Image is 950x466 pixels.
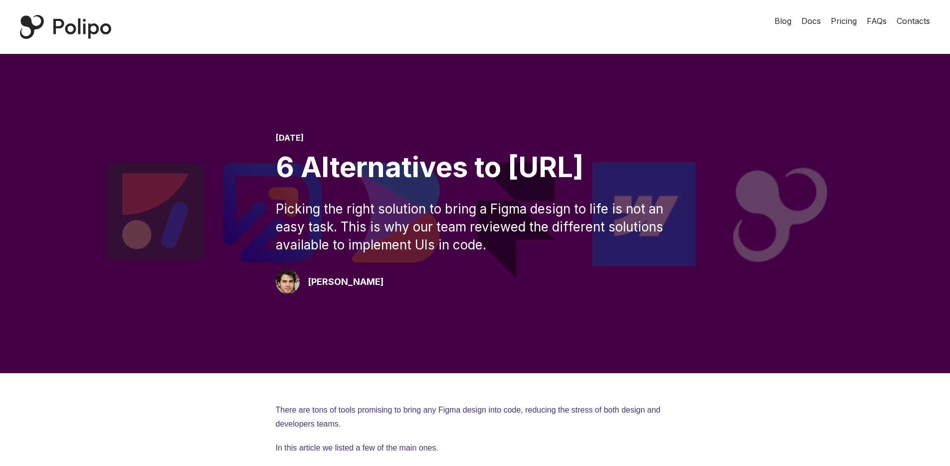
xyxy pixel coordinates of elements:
[276,133,304,143] time: [DATE]
[276,441,675,455] p: In this article we listed a few of the main ones.
[774,15,791,27] a: Blog
[831,15,857,27] a: Pricing
[897,16,930,26] span: Contacts
[774,16,791,26] span: Blog
[831,16,857,26] span: Pricing
[276,200,675,254] div: Picking the right solution to bring a Figma design to life is not an easy task. This is why our t...
[867,16,887,26] span: FAQs
[308,275,383,289] div: [PERSON_NAME]
[276,151,675,184] div: 6 Alternatives to [URL]
[897,15,930,27] a: Contacts
[801,16,821,26] span: Docs
[801,15,821,27] a: Docs
[276,270,300,294] img: Giorgio Pari Polipo
[276,403,675,431] p: There are tons of tools promising to bring any Figma design into code, reducing the stress of bot...
[867,15,887,27] a: FAQs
